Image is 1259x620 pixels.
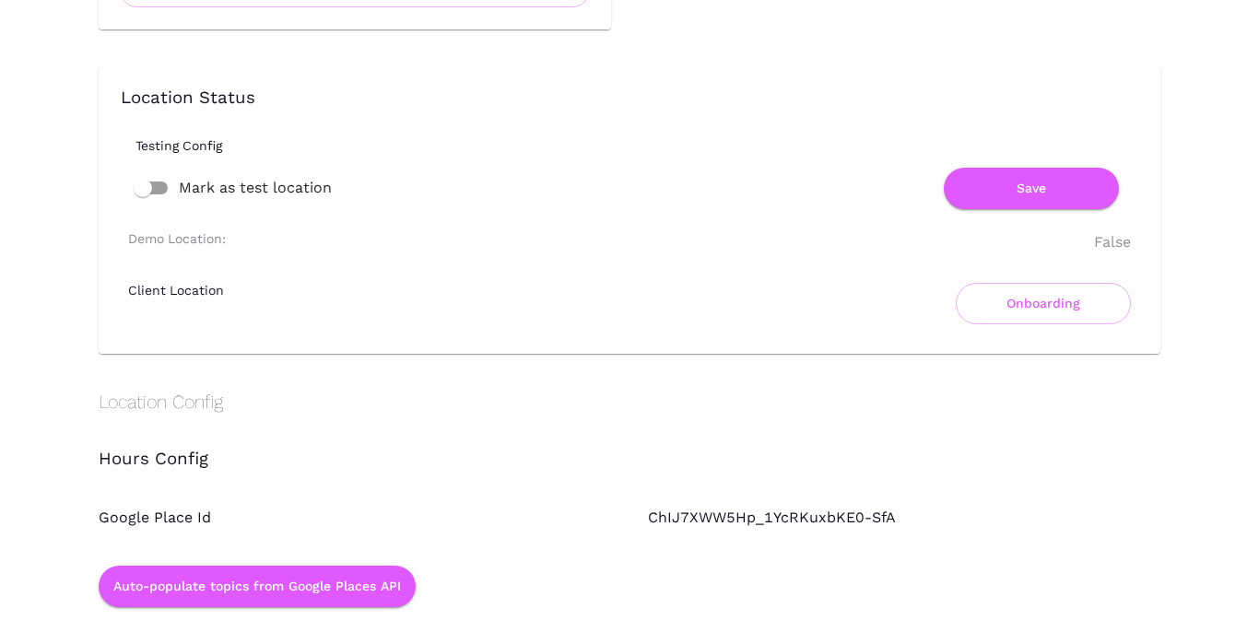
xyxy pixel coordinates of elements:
button: Auto-populate topics from Google Places API [99,566,416,607]
h6: Demo Location: [128,231,226,246]
div: ChIJ7XWW5Hp_1YcRKuxbKE0-SfA [611,470,1160,529]
div: False [1094,231,1131,253]
div: Google Place Id [62,470,611,529]
h2: Location Config [99,391,1160,413]
h6: Client Location [128,283,224,298]
h6: Testing Config [135,138,1153,153]
h3: Location Status [121,88,1138,109]
button: Save [944,168,1119,209]
button: Onboarding [956,283,1131,324]
h3: Hours Config [99,450,1160,470]
span: Mark as test location [179,177,332,199]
